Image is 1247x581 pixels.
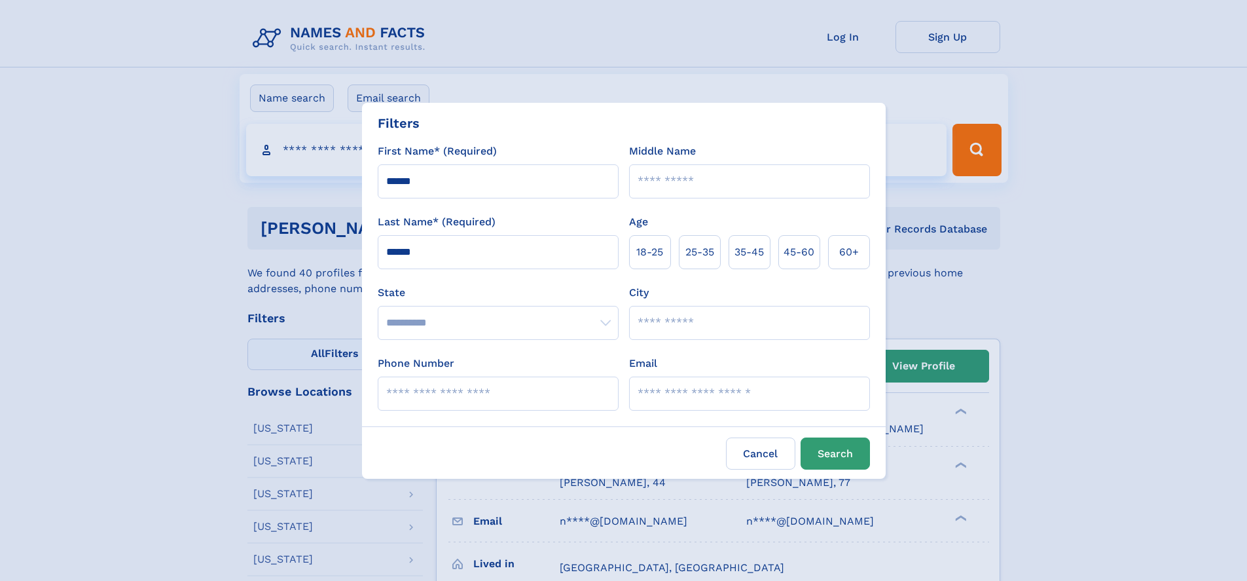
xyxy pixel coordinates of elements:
[629,214,648,230] label: Age
[629,143,696,159] label: Middle Name
[629,285,649,301] label: City
[685,244,714,260] span: 25‑35
[378,214,496,230] label: Last Name* (Required)
[726,438,795,470] label: Cancel
[629,356,657,371] label: Email
[378,356,454,371] label: Phone Number
[378,143,497,159] label: First Name* (Required)
[636,244,663,260] span: 18‑25
[839,244,859,260] span: 60+
[378,113,420,133] div: Filters
[784,244,814,260] span: 45‑60
[801,438,870,470] button: Search
[378,285,619,301] label: State
[734,244,764,260] span: 35‑45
